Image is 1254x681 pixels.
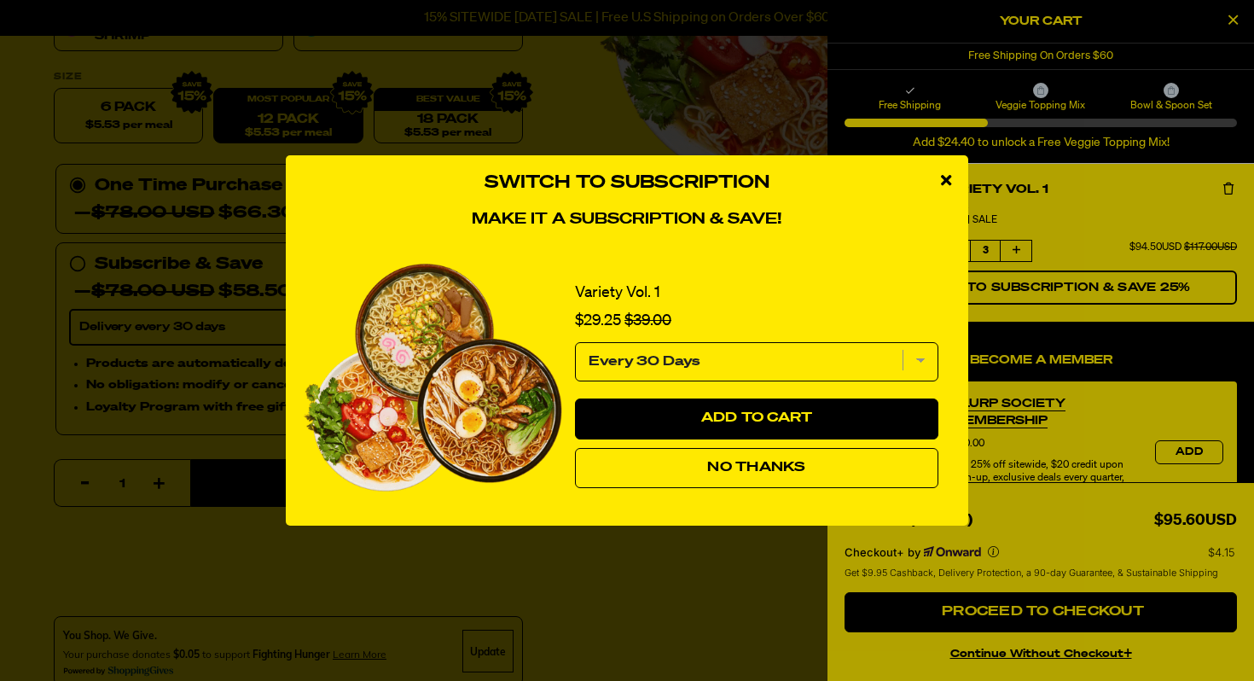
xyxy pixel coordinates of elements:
[575,313,621,329] span: $29.25
[303,172,951,194] h3: Switch to Subscription
[624,313,671,329] span: $39.00
[924,155,968,207] div: close modal
[303,211,951,230] h4: Make it a subscription & save!
[575,342,938,381] select: subscription frequency
[575,448,938,489] button: No Thanks
[575,281,660,306] a: Variety Vol. 1
[701,411,813,425] span: Add to Cart
[707,461,805,474] span: No Thanks
[303,247,951,509] div: 1 of 1
[303,264,562,492] img: View Variety Vol. 1
[575,399,938,439] button: Add to Cart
